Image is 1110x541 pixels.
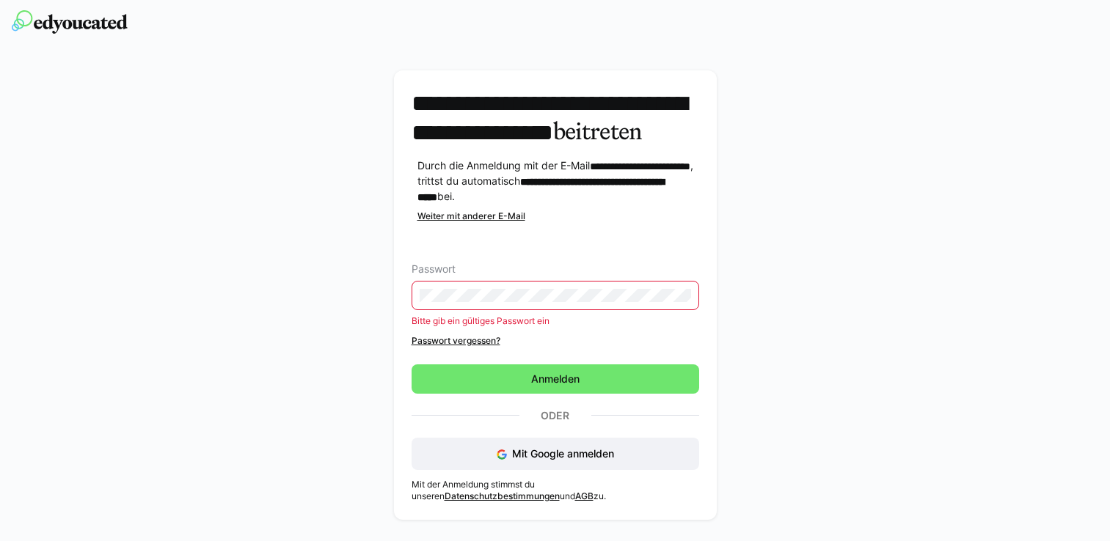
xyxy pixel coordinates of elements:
[417,158,699,205] p: Durch die Anmeldung mit der E-Mail , trittst du automatisch bei.
[417,210,699,222] div: Weiter mit anderer E-Mail
[12,10,128,34] img: edyoucated
[412,315,549,326] span: Bitte gib ein gültiges Passwort ein
[445,490,560,501] a: Datenschutzbestimmungen
[412,479,699,502] p: Mit der Anmeldung stimmst du unseren und zu.
[412,335,699,347] a: Passwort vergessen?
[519,405,591,426] p: Oder
[575,490,594,501] a: AGB
[412,263,456,275] span: Passwort
[512,447,614,460] span: Mit Google anmelden
[412,438,699,470] button: Mit Google anmelden
[412,88,699,147] h3: beitreten
[529,372,582,386] span: Anmelden
[412,364,699,394] button: Anmelden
